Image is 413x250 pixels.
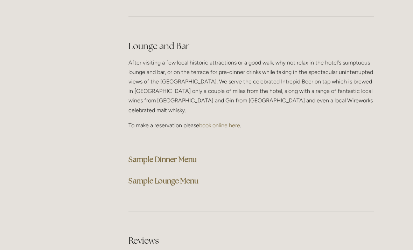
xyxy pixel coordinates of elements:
a: Sample Dinner Menu [128,155,197,164]
a: book online here [199,122,240,129]
a: Sample Lounge Menu [128,176,198,185]
p: To make a reservation please . [128,121,374,130]
h2: Reviews [128,235,374,247]
p: After visiting a few local historic attractions or a good walk, why not relax in the hotel's sump... [128,58,374,115]
h2: Lounge and Bar [128,40,374,52]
